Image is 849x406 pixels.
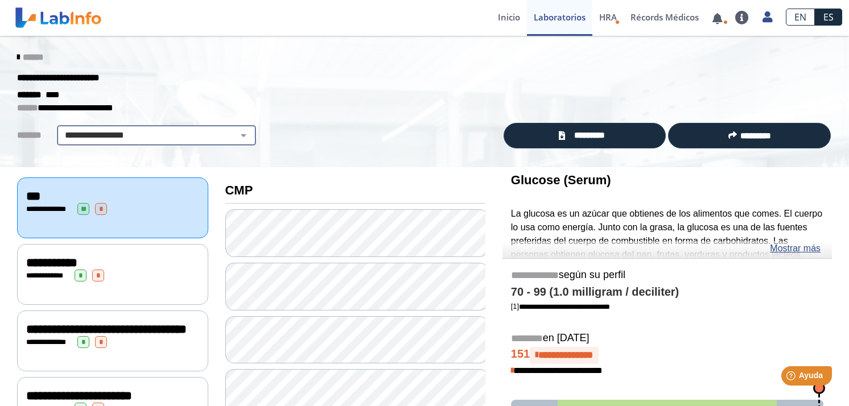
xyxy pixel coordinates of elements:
[511,285,823,299] h4: 70 - 99 (1.0 milligram / deciliter)
[815,9,842,26] a: ES
[599,11,617,23] span: HRA
[748,362,836,393] iframe: Help widget launcher
[786,9,815,26] a: EN
[511,207,823,302] p: La glucosa es un azúcar que obtienes de los alimentos que comes. El cuerpo lo usa como energía. J...
[225,183,253,197] b: CMP
[511,173,611,187] b: Glucose (Serum)
[511,302,610,310] a: [1]
[770,242,821,255] a: Mostrar más
[511,347,823,364] h4: 151
[511,332,823,345] h5: en [DATE]
[511,269,823,282] h5: según su perfil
